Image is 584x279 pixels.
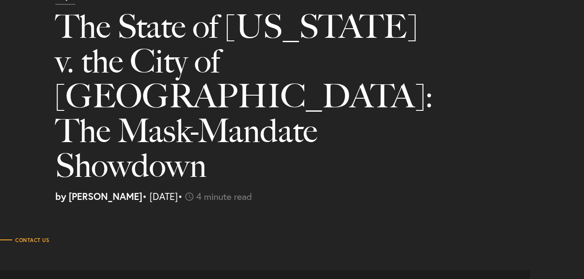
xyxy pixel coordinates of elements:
h1: The State of [US_STATE] v. the City of [GEOGRAPHIC_DATA]: The Mask-Mandate Showdown [55,9,421,192]
strong: by [PERSON_NAME] [55,190,142,203]
span: • [178,190,183,203]
p: • [DATE] [55,192,577,201]
span: 4 minute read [196,190,252,203]
img: icon-time-light.svg [185,193,194,201]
